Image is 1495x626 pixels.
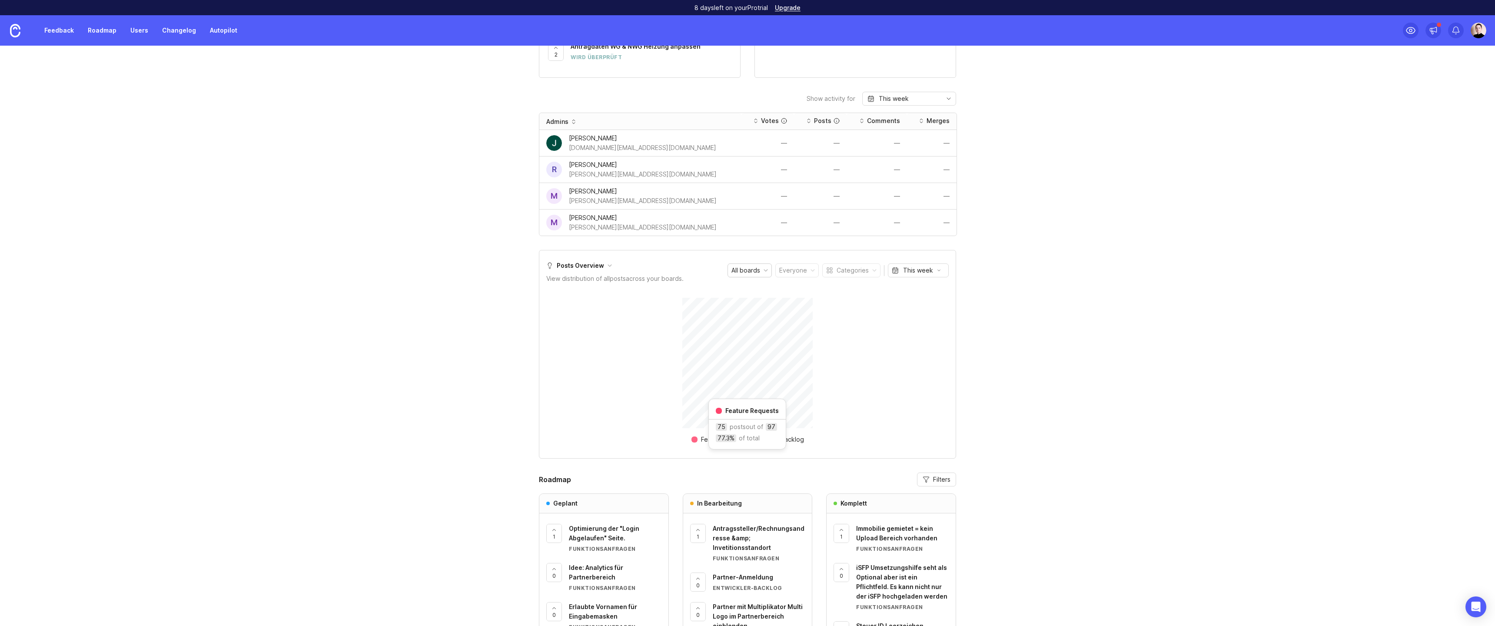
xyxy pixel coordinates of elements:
[1465,596,1486,617] div: Open Intercom Messenger
[867,117,900,125] div: Comments
[569,186,717,196] div: [PERSON_NAME]
[933,267,945,274] svg: toggle icon
[546,261,604,270] div: Posts Overview
[553,533,555,540] span: 1
[569,223,717,232] div: [PERSON_NAME][EMAIL_ADDRESS][DOMAIN_NAME]
[569,160,717,170] div: [PERSON_NAME]
[713,555,805,562] div: Funktionsanfragen
[205,23,243,38] a: Autopilot
[546,563,562,582] button: 0
[840,572,843,579] span: 0
[748,193,787,199] div: —
[801,193,840,199] div: —
[856,525,937,542] span: Immobilie gemietet = kein Upload Bereich vorhanden
[748,220,787,226] div: —
[854,166,900,173] div: —
[779,266,807,275] div: Everyone
[539,474,571,485] h2: Roadmap
[546,188,562,204] div: M
[690,602,706,621] button: 0
[748,166,787,173] div: —
[546,117,568,126] div: Admins
[841,499,867,508] h3: Komplett
[701,435,752,444] div: Feature Requests
[569,133,716,143] div: [PERSON_NAME]
[713,584,805,592] div: Entwickler-Backlog
[767,435,804,444] div: Dev Backlog
[914,220,950,226] div: —
[83,23,122,38] a: Roadmap
[933,475,950,484] span: Filters
[10,24,20,37] img: Canny Home
[569,545,661,553] div: Funktionsanfragen
[856,545,949,553] div: Funktionsanfragen
[801,166,840,173] div: —
[546,162,562,177] div: R
[713,524,805,562] a: Antragssteller/Rechnungsandresse &amp; InvetitionsstandortFunktionsanfragen
[1471,23,1486,38] img: Merle Rautenberg
[569,196,717,206] div: [PERSON_NAME][EMAIL_ADDRESS][DOMAIN_NAME]
[569,213,717,223] div: [PERSON_NAME]
[569,584,661,592] div: Funktionsanfragen
[814,117,831,125] div: Posts
[713,525,804,551] span: Antragssteller/Rechnungsandresse &amp; Invetitionsstandort
[569,603,637,620] span: Erlaubte Vornamen für Eingabemasken
[697,499,742,508] h3: In Bearbeitung
[555,51,558,58] span: 2
[914,193,950,199] div: —
[571,43,701,50] span: Antragdaten WG & NWG Heizung anpassen
[914,166,950,173] div: —
[546,274,684,283] div: View distribution of all posts across your boards.
[807,96,855,102] div: Show activity for
[690,573,706,592] button: 0
[761,117,779,125] div: Votes
[571,53,622,61] div: wird überprüft
[546,215,562,230] div: M
[552,611,556,619] span: 0
[569,170,717,179] div: [PERSON_NAME][EMAIL_ADDRESS][DOMAIN_NAME]
[571,42,731,61] a: Antragdaten WG & NWG Heizung anpassenwird überprüft
[854,193,900,199] div: —
[546,602,562,621] button: 0
[903,266,933,275] div: This week
[569,524,661,553] a: Optimierung der "Login Abgelaufen" Seite.Funktionsanfragen
[546,135,562,151] img: Julian Schmidt
[694,3,768,12] p: 8 days left on your Pro trial
[731,266,760,275] div: All boards
[942,95,956,102] svg: toggle icon
[856,564,947,600] span: iSFP Umsetzungshilfe seht als Optional aber ist ein Pflichtfeld. Es kann nicht nur der iSFP hochg...
[834,563,849,582] button: 0
[856,563,949,611] a: iSFP Umsetzungshilfe seht als Optional aber ist ein Pflichtfeld. Es kann nicht nur der iSFP hochg...
[546,524,562,543] button: 1
[834,524,849,543] button: 1
[569,525,639,542] span: Optimierung der "Login Abgelaufen" Seite.
[713,573,773,581] span: Partner-Anmeldung
[856,603,949,611] div: Funktionsanfragen
[125,23,153,38] a: Users
[917,473,956,486] button: Filters
[854,140,900,146] div: —
[713,573,805,592] a: Partner-AnmeldungEntwickler-Backlog
[39,23,79,38] a: Feedback
[801,140,840,146] div: —
[748,140,787,146] div: —
[837,266,869,275] div: Categories
[569,563,661,592] a: Idee: Analytics für PartnerbereichFunktionsanfragen
[157,23,201,38] a: Changelog
[840,533,843,540] span: 1
[801,220,840,226] div: —
[879,94,909,103] div: This week
[548,42,564,61] button: 2
[569,143,716,153] div: [DOMAIN_NAME][EMAIL_ADDRESS][DOMAIN_NAME]
[552,572,556,579] span: 0
[856,524,949,553] a: Immobilie gemietet = kein Upload Bereich vorhandenFunktionsanfragen
[927,117,950,125] div: Merges
[775,5,801,11] a: Upgrade
[854,220,900,226] div: —
[696,611,700,619] span: 0
[569,564,623,581] span: Idee: Analytics für Partnerbereich
[697,533,699,540] span: 1
[690,524,706,543] button: 1
[553,499,578,508] h3: Geplant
